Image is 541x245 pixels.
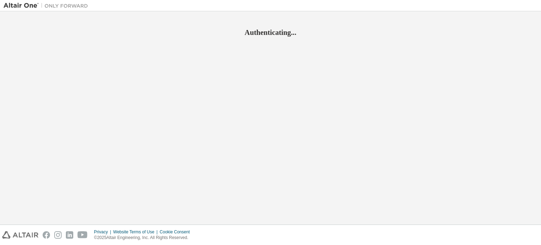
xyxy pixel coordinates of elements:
[113,229,160,235] div: Website Terms of Use
[77,231,88,239] img: youtube.svg
[43,231,50,239] img: facebook.svg
[160,229,194,235] div: Cookie Consent
[4,28,537,37] h2: Authenticating...
[94,229,113,235] div: Privacy
[54,231,62,239] img: instagram.svg
[4,2,92,9] img: Altair One
[66,231,73,239] img: linkedin.svg
[2,231,38,239] img: altair_logo.svg
[94,235,194,241] p: © 2025 Altair Engineering, Inc. All Rights Reserved.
